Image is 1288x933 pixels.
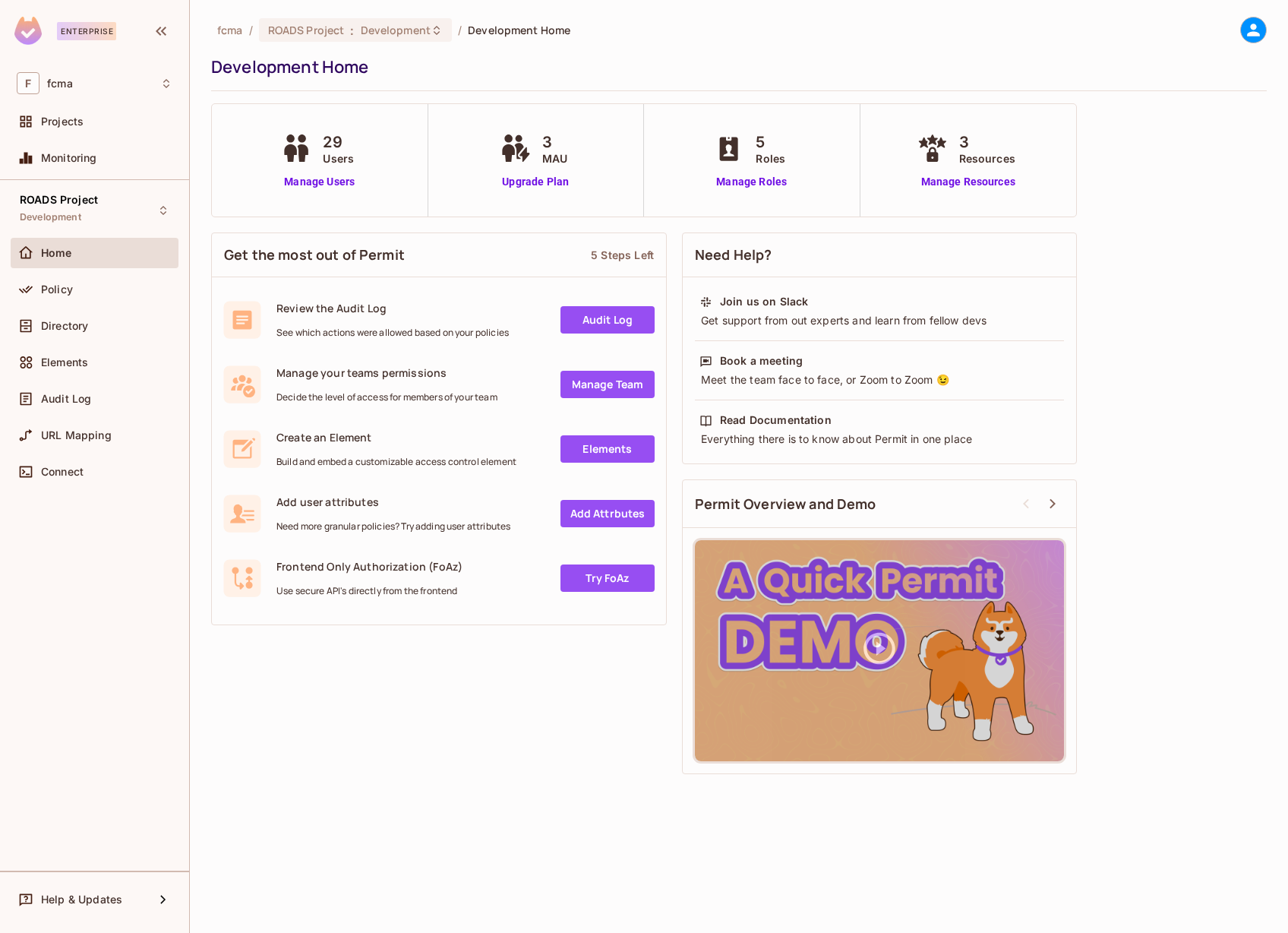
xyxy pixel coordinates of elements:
li: / [249,23,253,37]
span: Workspace: fcma [47,77,73,90]
div: Everything there is to know about Permit in one place [699,432,1059,447]
span: Directory [41,320,88,332]
li: / [458,23,462,37]
span: Development Home [468,23,570,37]
span: Development [20,211,81,223]
div: Join us on Slack [720,294,808,309]
a: Add Attrbutes [560,500,655,527]
span: 29 [323,131,354,153]
span: Decide the level of access for members of your team [276,391,497,403]
div: Development Home [211,55,1259,78]
span: See which actions were allowed based on your policies [276,327,509,339]
span: Permit Overview and Demo [695,495,876,514]
span: Users [323,150,354,166]
a: Manage Users [277,174,361,190]
span: Home [41,247,72,259]
span: : [349,24,355,36]
span: Build and embed a customizable access control element [276,456,516,468]
span: Add user attributes [276,495,510,509]
span: Roles [756,150,785,166]
span: Create an Element [276,430,516,444]
a: Elements [560,435,655,463]
span: Audit Log [41,393,91,405]
span: Resources [959,150,1015,166]
div: Enterprise [57,22,116,40]
img: SReyMgAAAABJRU5ErkJggg== [14,17,42,45]
a: Manage Team [560,371,655,398]
span: ROADS Project [20,194,98,206]
div: 5 Steps Left [591,248,654,262]
div: Book a meeting [720,353,803,368]
span: F [17,72,39,94]
span: Policy [41,283,73,296]
a: Manage Resources [914,174,1023,190]
span: 3 [959,131,1015,153]
div: Read Documentation [720,413,832,428]
span: Development [361,23,431,37]
a: Audit Log [560,306,655,334]
span: Use secure API's directly from the frontend [276,585,462,597]
span: MAU [542,150,567,166]
span: 5 [756,131,785,153]
span: Connect [41,466,84,478]
a: Upgrade Plan [497,174,575,190]
span: Elements [41,356,88,368]
span: Frontend Only Authorization (FoAz) [276,559,462,574]
span: Get the most out of Permit [224,245,405,264]
span: Need Help? [695,245,772,264]
span: URL Mapping [41,429,112,441]
span: Review the Audit Log [276,301,509,315]
div: Meet the team face to face, or Zoom to Zoom 😉 [699,372,1059,387]
span: Manage your teams permissions [276,365,497,380]
span: 3 [542,131,567,153]
span: Monitoring [41,152,97,164]
div: Get support from out experts and learn from fellow devs [699,313,1059,328]
span: Help & Updates [41,893,122,906]
span: the active workspace [217,23,243,37]
a: Try FoAz [560,565,655,592]
a: Manage Roles [710,174,793,190]
span: Projects [41,115,84,128]
span: ROADS Project [268,23,345,37]
span: Need more granular policies? Try adding user attributes [276,520,510,533]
